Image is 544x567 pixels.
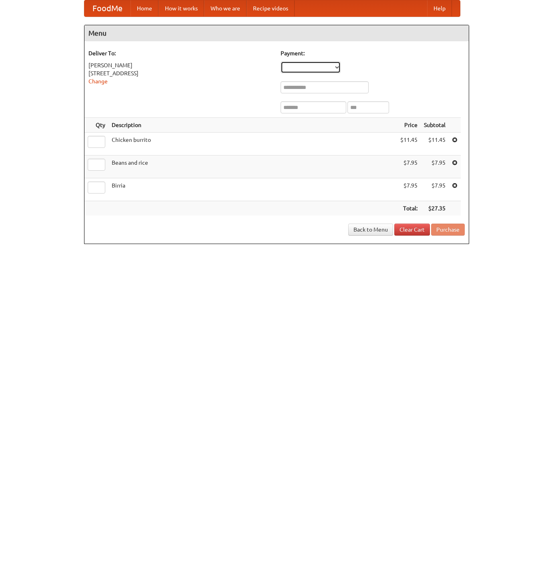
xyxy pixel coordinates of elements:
td: $7.95 [421,178,449,201]
th: Description [108,118,397,133]
a: Back to Menu [348,224,393,236]
h5: Deliver To: [88,49,273,57]
a: Home [130,0,159,16]
td: $7.95 [421,155,449,178]
td: Birria [108,178,397,201]
th: Total: [397,201,421,216]
div: [PERSON_NAME] [88,61,273,69]
td: $11.45 [421,133,449,155]
td: Chicken burrito [108,133,397,155]
th: Price [397,118,421,133]
a: Recipe videos [247,0,295,16]
th: Qty [84,118,108,133]
a: Change [88,78,108,85]
h5: Payment: [281,49,465,57]
td: $7.95 [397,155,421,178]
a: Who we are [204,0,247,16]
td: $7.95 [397,178,421,201]
td: Beans and rice [108,155,397,178]
td: $11.45 [397,133,421,155]
a: FoodMe [84,0,130,16]
th: Subtotal [421,118,449,133]
div: [STREET_ADDRESS] [88,69,273,77]
h4: Menu [84,25,469,41]
a: Help [427,0,452,16]
a: How it works [159,0,204,16]
button: Purchase [431,224,465,236]
th: $27.35 [421,201,449,216]
a: Clear Cart [394,224,430,236]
